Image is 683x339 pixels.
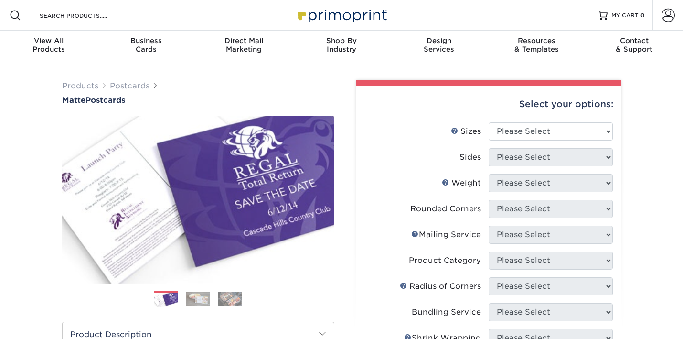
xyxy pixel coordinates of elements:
[390,36,488,54] div: Services
[62,96,85,105] span: Matte
[488,36,585,45] span: Resources
[390,31,488,61] a: DesignServices
[293,36,390,54] div: Industry
[586,36,683,54] div: & Support
[442,177,481,189] div: Weight
[611,11,639,20] span: MY CART
[364,86,613,122] div: Select your options:
[39,10,132,21] input: SEARCH PRODUCTS.....
[62,81,98,90] a: Products
[195,31,293,61] a: Direct MailMarketing
[640,12,645,19] span: 0
[293,31,390,61] a: Shop ByIndustry
[409,255,481,266] div: Product Category
[110,81,149,90] a: Postcards
[97,31,195,61] a: BusinessCards
[390,36,488,45] span: Design
[186,292,210,306] img: Postcards 02
[400,281,481,292] div: Radius of Corners
[459,152,481,163] div: Sides
[62,106,334,294] img: Matte 01
[294,5,389,25] img: Primoprint
[62,96,334,105] a: MattePostcards
[412,306,481,318] div: Bundling Service
[154,292,178,308] img: Postcards 01
[293,36,390,45] span: Shop By
[218,292,242,306] img: Postcards 03
[488,31,585,61] a: Resources& Templates
[97,36,195,45] span: Business
[97,36,195,54] div: Cards
[488,36,585,54] div: & Templates
[410,203,481,215] div: Rounded Corners
[62,96,334,105] h1: Postcards
[586,31,683,61] a: Contact& Support
[195,36,293,45] span: Direct Mail
[451,126,481,137] div: Sizes
[195,36,293,54] div: Marketing
[411,229,481,241] div: Mailing Service
[586,36,683,45] span: Contact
